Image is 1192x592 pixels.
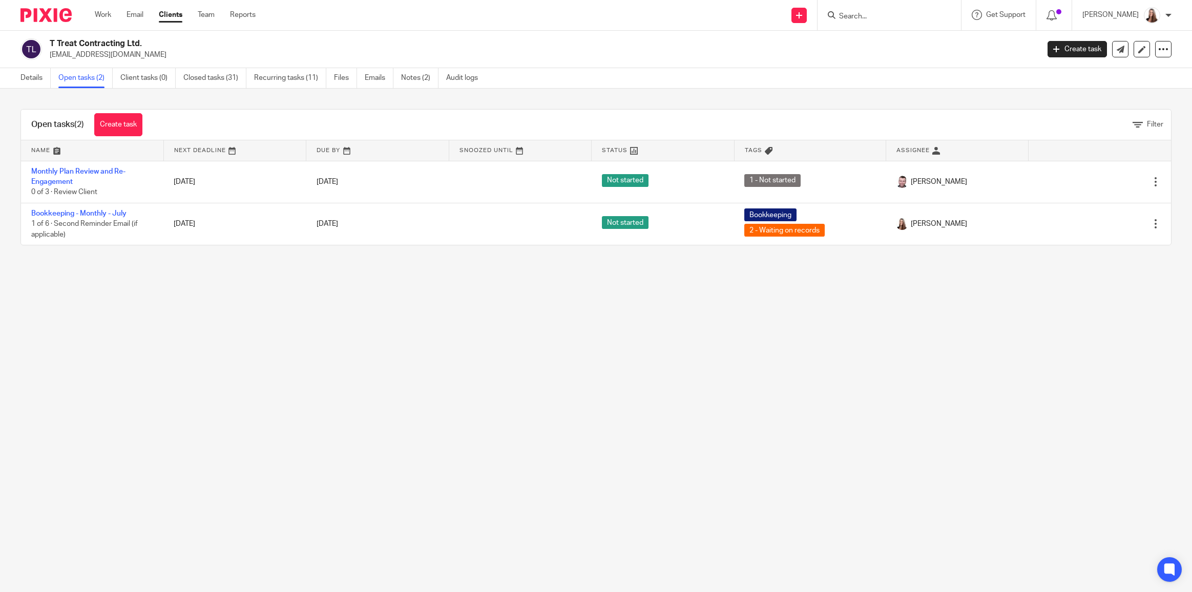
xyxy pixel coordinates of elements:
[365,68,393,88] a: Emails
[95,10,111,20] a: Work
[20,38,42,60] img: svg%3E
[1082,10,1139,20] p: [PERSON_NAME]
[334,68,357,88] a: Files
[74,120,84,129] span: (2)
[744,224,825,237] span: 2 - Waiting on records
[50,38,835,49] h2: T Treat Contracting Ltd.
[744,174,801,187] span: 1 - Not started
[31,119,84,130] h1: Open tasks
[602,174,649,187] span: Not started
[317,178,338,185] span: [DATE]
[838,12,930,22] input: Search
[896,176,908,188] img: Shawn%20Headshot%2011-2020%20Cropped%20Resized2.jpg
[1147,121,1163,128] span: Filter
[986,11,1026,18] span: Get Support
[744,208,797,221] span: Bookkeeping
[127,10,143,20] a: Email
[20,68,51,88] a: Details
[602,147,628,153] span: Status
[459,147,513,153] span: Snoozed Until
[31,188,97,196] span: 0 of 3 · Review Client
[58,68,113,88] a: Open tasks (2)
[602,216,649,229] span: Not started
[163,203,306,245] td: [DATE]
[31,168,126,185] a: Monthly Plan Review and Re-Engagement
[159,10,182,20] a: Clients
[50,50,1032,60] p: [EMAIL_ADDRESS][DOMAIN_NAME]
[911,219,967,229] span: [PERSON_NAME]
[198,10,215,20] a: Team
[230,10,256,20] a: Reports
[1144,7,1160,24] img: Larissa-headshot-cropped.jpg
[401,68,438,88] a: Notes (2)
[31,220,138,238] span: 1 of 6 · Second Reminder Email (if applicable)
[446,68,486,88] a: Audit logs
[254,68,326,88] a: Recurring tasks (11)
[120,68,176,88] a: Client tasks (0)
[94,113,142,136] a: Create task
[911,177,967,187] span: [PERSON_NAME]
[1048,41,1107,57] a: Create task
[183,68,246,88] a: Closed tasks (31)
[20,8,72,22] img: Pixie
[317,220,338,227] span: [DATE]
[896,218,908,230] img: Larissa-headshot-cropped.jpg
[31,210,127,217] a: Bookkeeping - Monthly - July
[745,147,762,153] span: Tags
[163,161,306,203] td: [DATE]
